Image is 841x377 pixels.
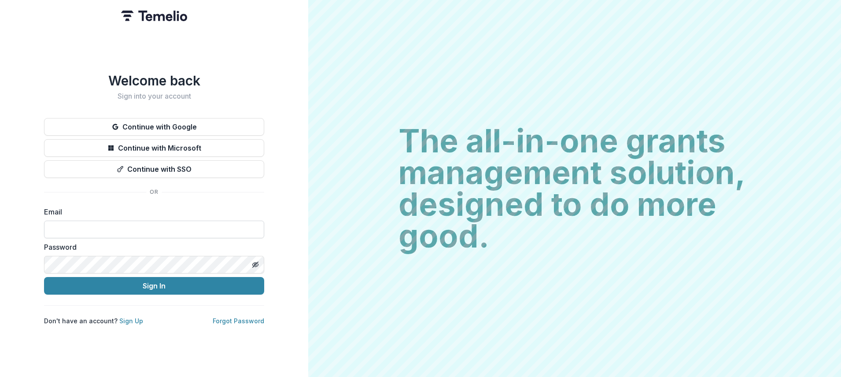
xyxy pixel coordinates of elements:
h1: Welcome back [44,73,264,89]
p: Don't have an account? [44,316,143,325]
button: Continue with Microsoft [44,139,264,157]
button: Continue with Google [44,118,264,136]
a: Sign Up [119,317,143,325]
h2: Sign into your account [44,92,264,100]
button: Continue with SSO [44,160,264,178]
button: Toggle password visibility [248,258,262,272]
button: Sign In [44,277,264,295]
label: Email [44,207,259,217]
label: Password [44,242,259,252]
a: Forgot Password [213,317,264,325]
img: Temelio [121,11,187,21]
